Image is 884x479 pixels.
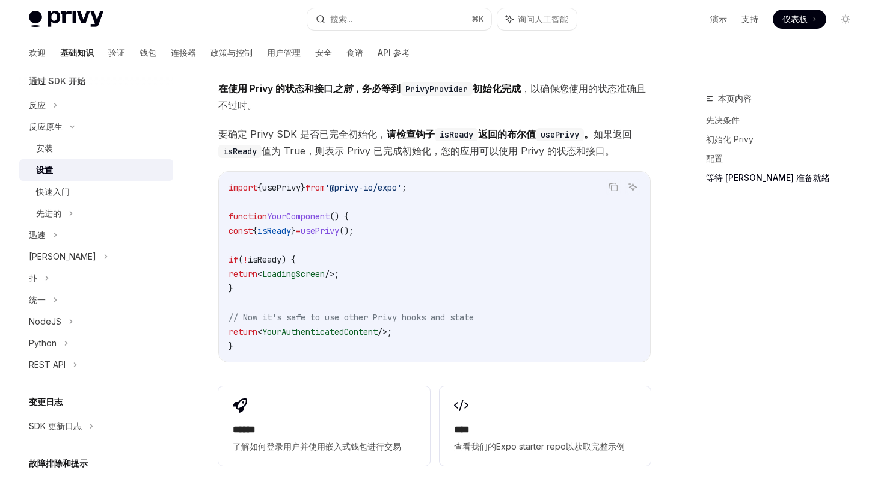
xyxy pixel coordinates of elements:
[29,316,61,326] font: NodeJS
[454,441,496,451] font: 查看我们的
[218,145,262,158] code: isReady
[218,386,429,466] a: **** *了解如何登录用户并使用嵌入式钱包进行交易
[606,201,621,210] font: 复制
[606,179,621,195] button: 复制代码块中的内容
[229,211,267,222] span: function
[334,269,339,279] span: ;
[300,441,308,451] font: 并
[108,38,125,67] a: 验证
[402,182,407,193] span: ;
[262,145,615,157] font: 值为 True，则表示 Privy 已完成初始化，您的应用可以使用 Privy 的状态和接口。
[140,47,156,58] font: 钱包
[262,326,378,337] span: YourAuthenticatedContent
[229,254,238,265] span: if
[706,134,754,144] font: 初始化 Privy
[291,225,296,236] span: }
[19,138,173,159] a: 安装
[401,82,473,96] code: PrivyProvider
[229,312,474,323] span: // Now it's safe to use other Privy hooks and state
[308,441,401,451] a: 使用嵌入式钱包进行交易
[29,47,46,58] font: 欢迎
[210,47,253,58] font: 政策与控制
[710,13,727,25] a: 演示
[301,225,339,236] span: usePrivy
[301,182,305,193] span: }
[333,82,352,94] font: 之前
[346,38,363,67] a: 食谱
[248,254,281,265] span: isReady
[325,269,334,279] span: />
[19,181,173,203] a: 快速入门
[257,225,291,236] span: isReady
[29,421,82,431] font: SDK 更新日志
[267,47,301,58] font: 用户管理
[566,441,625,451] font: 以获取完整示例
[29,458,88,468] font: 故障排除和提示
[253,225,257,236] span: {
[387,128,435,140] font: 请检查钩子
[257,182,262,193] span: {
[229,225,253,236] span: const
[29,38,46,67] a: 欢迎
[262,269,325,279] span: LoadingScreen
[706,153,723,163] font: 配置
[378,326,387,337] span: />
[29,338,57,348] font: Python
[479,14,484,23] font: K
[346,47,363,58] font: 食谱
[257,269,262,279] span: <
[29,294,46,305] font: 统一
[229,326,257,337] span: return
[496,441,566,451] a: Expo starter repo
[218,82,333,94] font: 在使用 Privy 的状态和接口
[339,225,354,236] span: ();
[229,269,257,279] span: return
[440,386,651,466] a: ****查看我们的Expo starter repo以获取完整示例
[267,38,301,67] a: 用户管理
[36,208,61,218] font: 先进的
[257,326,262,337] span: <
[210,38,253,67] a: 政策与控制
[378,47,410,58] font: API 参考
[611,201,654,210] font: 询问人工智能
[330,211,349,222] span: () {
[267,211,330,222] span: YourComponent
[718,93,752,103] font: 本页内容
[471,14,479,23] font: ⌘
[29,397,63,407] font: 变更日志
[315,47,332,58] font: 安全
[29,273,37,283] font: 扑
[140,38,156,67] a: 钱包
[296,225,301,236] span: =
[281,254,296,265] span: ) {
[229,182,257,193] span: import
[782,14,808,24] font: 仪表板
[36,165,53,175] font: 设置
[315,38,332,67] a: 安全
[706,130,865,149] a: 初始化 Privy
[19,159,173,181] a: 设置
[478,128,536,140] font: 返回的布尔值
[352,82,401,94] font: ，务必等到
[584,128,594,140] font: 。
[60,47,94,58] font: 基础知识
[706,115,740,125] font: 先决条件
[29,251,96,261] font: [PERSON_NAME]
[706,172,830,183] font: 等待 [PERSON_NAME] 准备就绪
[710,14,727,24] font: 演示
[243,254,248,265] span: !
[625,179,640,195] button: 询问人工智能
[233,441,266,451] font: 了解如何
[330,14,352,24] font: 搜索...
[36,143,53,153] font: 安装
[171,47,196,58] font: 连接器
[229,341,233,352] span: }
[325,182,402,193] span: '@privy-io/expo'
[378,38,410,67] a: API 参考
[29,100,46,110] font: 反应
[773,10,826,29] a: 仪表板
[29,230,46,240] font: 迅速
[518,14,568,24] font: 询问人工智能
[171,38,196,67] a: 连接器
